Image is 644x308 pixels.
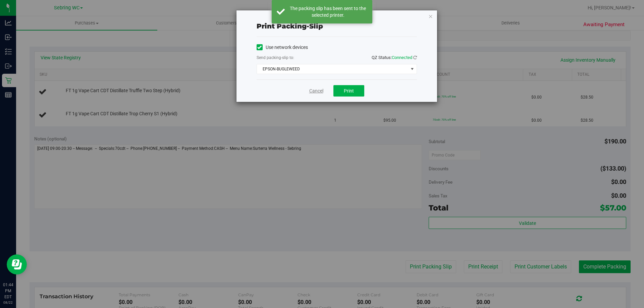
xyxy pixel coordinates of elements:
[257,64,408,74] span: EPSON-BUGLEWEED
[309,87,323,95] a: Cancel
[372,55,417,60] span: QZ Status:
[257,55,294,61] label: Send packing-slip to:
[288,5,367,18] div: The packing slip has been sent to the selected printer.
[333,85,364,97] button: Print
[408,64,416,74] span: select
[344,88,354,94] span: Print
[257,44,308,51] label: Use network devices
[7,254,27,274] iframe: Resource center
[257,22,323,30] span: Print packing-slip
[392,55,412,60] span: Connected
